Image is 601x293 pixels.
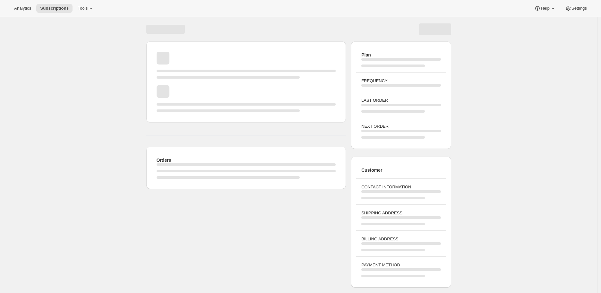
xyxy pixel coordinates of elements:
h3: LAST ORDER [361,97,441,104]
span: Settings [571,6,587,11]
span: Help [541,6,549,11]
span: Tools [78,6,88,11]
h3: BILLING ADDRESS [361,236,441,242]
h2: Plan [361,52,441,58]
h3: NEXT ORDER [361,123,441,130]
button: Subscriptions [36,4,73,13]
h3: FREQUENCY [361,78,441,84]
button: Analytics [10,4,35,13]
span: Subscriptions [40,6,69,11]
h2: Customer [361,167,441,173]
h2: Orders [157,157,336,163]
div: Page loading [139,17,459,290]
h3: PAYMENT METHOD [361,262,441,268]
button: Tools [74,4,98,13]
button: Help [530,4,560,13]
button: Settings [561,4,591,13]
span: Analytics [14,6,31,11]
h3: CONTACT INFORMATION [361,184,441,190]
h3: SHIPPING ADDRESS [361,210,441,216]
